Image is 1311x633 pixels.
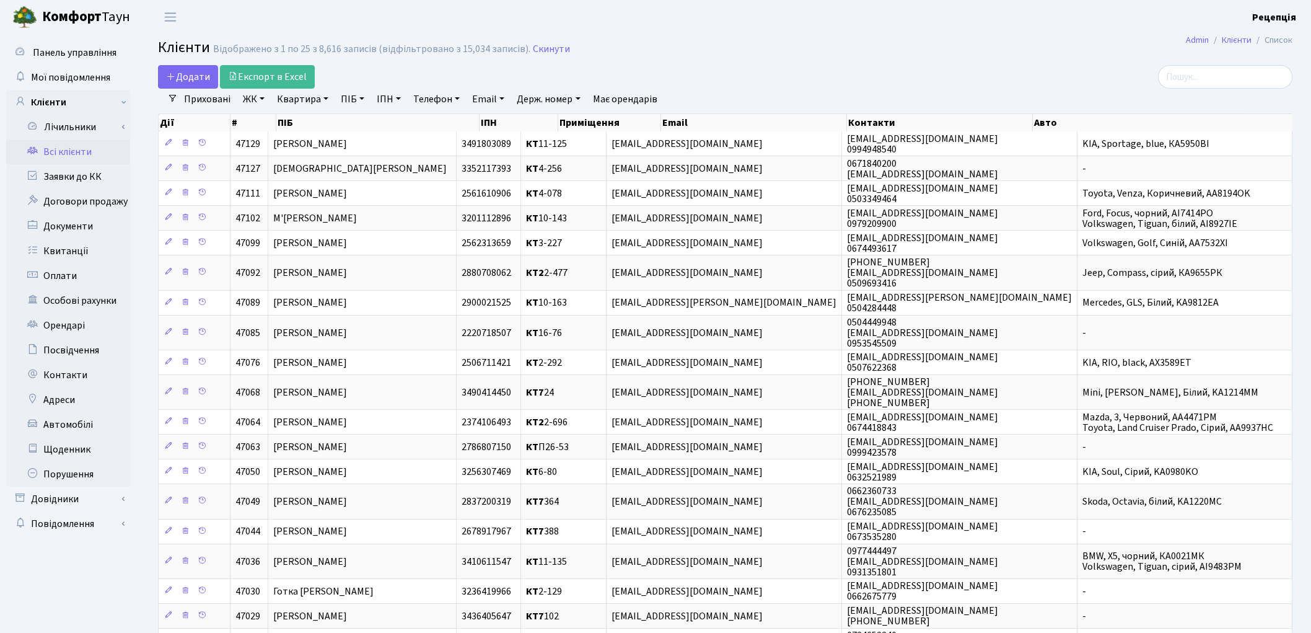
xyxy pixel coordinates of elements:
th: Приміщення [558,114,661,131]
span: 47064 [235,415,260,429]
a: Оплати [6,263,130,288]
span: [EMAIL_ADDRESS][DOMAIN_NAME] [PHONE_NUMBER] [847,604,998,628]
span: [EMAIL_ADDRESS][DOMAIN_NAME] 0994948540 [847,132,998,156]
a: Повідомлення [6,511,130,536]
span: 2837200319 [462,495,511,508]
span: 47111 [235,187,260,200]
span: [PERSON_NAME] [273,555,347,569]
span: 2562313659 [462,236,511,250]
span: 0504449948 [EMAIL_ADDRESS][DOMAIN_NAME] 0953545509 [847,316,998,350]
th: ПІБ [276,114,480,131]
input: Пошук... [1158,65,1292,89]
span: 0671840200 [EMAIL_ADDRESS][DOMAIN_NAME] [847,157,998,181]
span: 6-80 [526,465,557,479]
span: 47127 [235,162,260,175]
span: [PERSON_NAME] [273,525,347,539]
span: [PERSON_NAME] [273,187,347,200]
span: 2-477 [526,266,568,280]
span: 0977444497 [EMAIL_ADDRESS][DOMAIN_NAME] 0931351801 [847,544,998,579]
span: 47089 [235,296,260,310]
span: [EMAIL_ADDRESS][DOMAIN_NAME] [612,211,763,225]
b: КТ [526,465,538,479]
span: KIA, Soul, Сірий, KA0980KO [1082,465,1198,479]
span: 47068 [235,386,260,399]
span: [PERSON_NAME] [273,415,347,429]
span: [EMAIL_ADDRESS][DOMAIN_NAME] [612,187,763,200]
b: КТ7 [526,525,544,539]
span: 3410611547 [462,555,511,569]
span: [EMAIL_ADDRESS][DOMAIN_NAME] [612,465,763,479]
span: - [1082,609,1086,623]
a: Договори продажу [6,189,130,214]
span: [PERSON_NAME] [273,609,347,623]
b: КТ2 [526,415,544,429]
span: [PERSON_NAME] [273,440,347,454]
span: 47063 [235,440,260,454]
span: 47099 [235,236,260,250]
a: Email [467,89,509,110]
span: [EMAIL_ADDRESS][DOMAIN_NAME] [612,415,763,429]
div: Відображено з 1 по 25 з 8,616 записів (відфільтровано з 15,034 записів). [213,43,530,55]
span: 11-135 [526,555,567,569]
a: Документи [6,214,130,239]
span: 24 [526,386,554,399]
a: Держ. номер [512,89,585,110]
a: Клієнти [1222,33,1252,46]
span: [EMAIL_ADDRESS][DOMAIN_NAME] 0507622368 [847,350,998,374]
span: 47085 [235,326,260,340]
b: КТ7 [526,609,544,623]
span: [PERSON_NAME] [273,296,347,310]
a: Довідники [6,487,130,511]
span: - [1082,585,1086,598]
span: 47050 [235,465,260,479]
span: - [1082,525,1086,539]
span: Панель управління [33,46,116,60]
img: logo.png [12,5,37,30]
button: Переключити навігацію [155,7,186,27]
span: 47049 [235,495,260,508]
span: 3201112896 [462,211,511,225]
span: Готка [PERSON_NAME] [273,585,374,598]
b: КТ [526,356,538,370]
span: 47102 [235,211,260,225]
b: КТ2 [526,266,544,280]
span: [EMAIL_ADDRESS][DOMAIN_NAME] 0674418843 [847,410,998,435]
b: Комфорт [42,7,102,27]
span: Toyota, Venza, Коричневий, AA8194OK [1082,187,1250,200]
span: 47036 [235,555,260,569]
span: 2678917967 [462,525,511,539]
span: 3-227 [526,236,562,250]
span: 47030 [235,585,260,598]
b: КТ [526,162,538,175]
span: Клієнти [158,37,210,58]
span: [PERSON_NAME] [273,495,347,508]
a: Контакти [6,363,130,387]
span: 2900021525 [462,296,511,310]
a: Панель управління [6,40,130,65]
span: [DEMOGRAPHIC_DATA][PERSON_NAME] [273,162,447,175]
span: KIA, RIO, black, AX3589ET [1082,356,1191,370]
span: 102 [526,609,559,623]
span: [EMAIL_ADDRESS][DOMAIN_NAME] 0979209900 [847,206,998,231]
span: 3490414450 [462,386,511,399]
a: Щоденник [6,437,130,462]
span: [PERSON_NAME] [273,236,347,250]
b: КТ [526,296,538,310]
span: 4-078 [526,187,562,200]
b: КТ7 [526,495,544,508]
th: # [230,114,277,131]
span: [EMAIL_ADDRESS][DOMAIN_NAME] [612,326,763,340]
a: Телефон [408,89,465,110]
th: Email [661,114,847,131]
span: 2-292 [526,356,562,370]
span: [EMAIL_ADDRESS][DOMAIN_NAME] [612,555,763,569]
a: Рецепція [1252,10,1296,25]
span: [EMAIL_ADDRESS][DOMAIN_NAME] [612,585,763,598]
span: [EMAIL_ADDRESS][DOMAIN_NAME] 0503349464 [847,182,998,206]
span: 47029 [235,609,260,623]
span: [EMAIL_ADDRESS][PERSON_NAME][DOMAIN_NAME] 0504284448 [847,291,1072,315]
span: М'[PERSON_NAME] [273,211,357,225]
span: [PERSON_NAME] [273,137,347,151]
span: [EMAIL_ADDRESS][DOMAIN_NAME] [612,162,763,175]
a: Скинути [533,43,570,55]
